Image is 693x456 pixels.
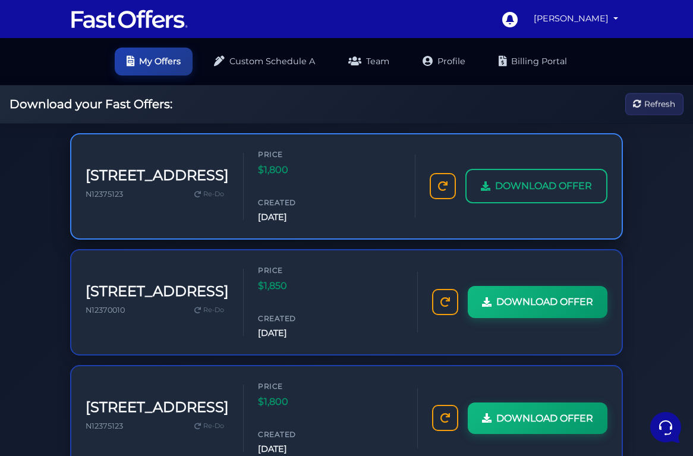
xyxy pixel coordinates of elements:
span: Refresh [644,98,675,111]
span: Price [258,149,329,160]
span: Created [258,429,329,440]
span: [DATE] [258,326,329,340]
span: DOWNLOAD OFFER [495,178,592,194]
input: Search for an Article... [27,240,194,252]
span: Re-Do [203,189,224,200]
span: Price [258,380,329,392]
a: Re-Do [190,419,229,434]
a: See all [192,67,219,76]
p: Help [184,363,200,374]
span: Start a Conversation [86,174,166,184]
p: You: I know I can change it on PDF I just want it to always be like this since I have to change e... [50,146,182,158]
span: [DATE] [258,210,329,224]
p: 5mo ago [190,131,219,142]
span: Re-Do [203,305,224,316]
span: N12370010 [86,306,125,315]
h2: Hello [PERSON_NAME] 👋 [10,10,200,48]
p: You: Please this is urgent I cannot write offers and I have offers that need to be written up [50,100,188,112]
h3: [STREET_ADDRESS] [86,399,229,416]
span: $1,850 [258,278,329,294]
span: Aura [50,131,182,143]
a: Open Help Center [148,215,219,224]
button: Messages [83,347,156,374]
span: Find an Answer [19,215,81,224]
a: Billing Portal [487,48,579,76]
button: Help [155,347,228,374]
span: Your Conversations [19,67,96,76]
span: Price [258,265,329,276]
img: dark [19,87,43,111]
p: [DATE] [196,86,219,96]
a: Profile [411,48,477,76]
a: Team [336,48,401,76]
span: Created [258,313,329,324]
a: DOWNLOAD OFFER [465,169,607,203]
span: N12375123 [86,422,123,430]
h3: [STREET_ADDRESS] [86,283,229,300]
p: Home [36,363,56,374]
p: Messages [102,363,136,374]
a: DOWNLOAD OFFER [468,286,607,318]
span: Re-Do [203,421,224,432]
a: Re-Do [190,303,229,318]
span: DOWNLOAD OFFER [496,294,593,310]
a: Re-Do [190,187,229,202]
button: Home [10,347,83,374]
span: [DATE] [258,442,329,456]
span: Aura [50,86,188,98]
h2: Download your Fast Offers: [10,97,172,111]
a: AuraYou:I know I can change it on PDF I just want it to always be like this since I have to chang... [14,127,223,162]
a: Custom Schedule A [202,48,327,76]
a: AuraYou:Please this is urgent I cannot write offers and I have offers that need to be written up[... [14,81,223,117]
span: DOWNLOAD OFFER [496,411,593,426]
span: Created [258,197,329,208]
span: $1,800 [258,394,329,410]
a: My Offers [115,48,193,76]
a: DOWNLOAD OFFER [468,402,607,435]
button: Refresh [625,93,683,115]
a: [PERSON_NAME] [529,7,623,30]
img: dark [19,133,43,156]
span: N12375123 [86,190,123,199]
span: $1,800 [258,162,329,178]
button: Start a Conversation [19,167,219,191]
iframe: Customerly Messenger Launcher [648,410,683,445]
h3: [STREET_ADDRESS] [86,167,229,184]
